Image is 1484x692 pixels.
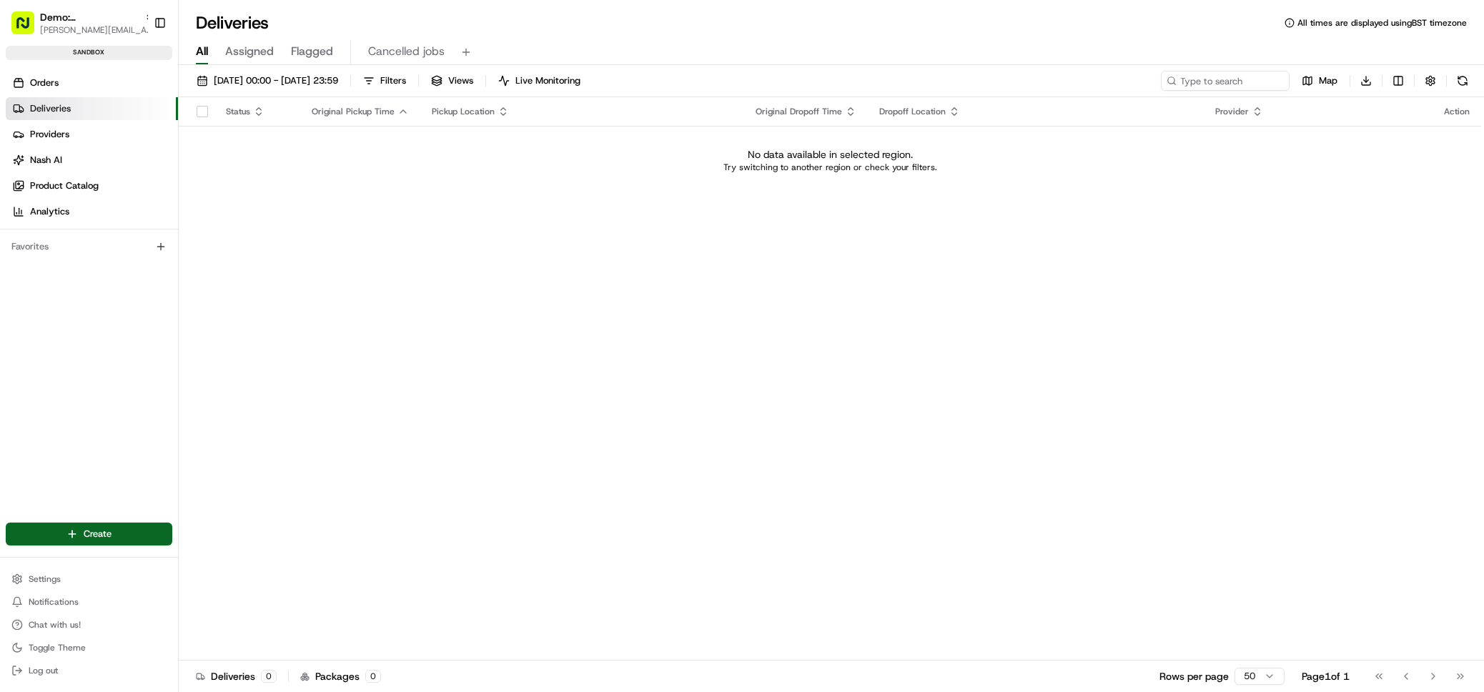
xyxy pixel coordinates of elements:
p: Rows per page [1159,669,1229,683]
span: Log out [29,665,58,676]
button: Demo: [GEOGRAPHIC_DATA] [40,10,139,24]
a: Providers [6,123,178,146]
button: Live Monitoring [492,71,587,91]
div: Packages [300,669,381,683]
a: Deliveries [6,97,178,120]
button: [PERSON_NAME][EMAIL_ADDRESS][DOMAIN_NAME] [40,24,154,36]
div: 0 [365,670,381,683]
button: Demo: [GEOGRAPHIC_DATA][PERSON_NAME][EMAIL_ADDRESS][DOMAIN_NAME] [6,6,148,40]
span: Provider [1215,106,1249,117]
div: Page 1 of 1 [1302,669,1350,683]
span: Views [448,74,473,87]
span: Chat with us! [29,619,81,631]
span: Create [84,528,112,540]
span: Orders [30,76,59,89]
button: Map [1295,71,1344,91]
button: Filters [357,71,412,91]
span: [DATE] 00:00 - [DATE] 23:59 [214,74,338,87]
button: Log out [6,661,172,681]
div: Deliveries [196,669,277,683]
p: No data available in selected region. [748,147,913,162]
button: Views [425,71,480,91]
span: All [196,43,208,60]
h1: Deliveries [196,11,269,34]
span: Live Monitoring [515,74,580,87]
span: Dropoff Location [879,106,946,117]
a: Analytics [6,200,178,223]
button: [DATE] 00:00 - [DATE] 23:59 [190,71,345,91]
div: Action [1444,106,1470,117]
span: Filters [380,74,406,87]
button: Chat with us! [6,615,172,635]
input: Type to search [1161,71,1290,91]
a: Nash AI [6,149,178,172]
button: Settings [6,569,172,589]
button: Refresh [1453,71,1473,91]
span: Notifications [29,596,79,608]
a: Product Catalog [6,174,178,197]
button: Create [6,523,172,545]
span: Assigned [225,43,274,60]
span: Flagged [291,43,333,60]
div: sandbox [6,46,172,60]
p: Try switching to another region or check your filters. [723,162,937,173]
span: Analytics [30,205,69,218]
a: Orders [6,71,178,94]
span: Settings [29,573,61,585]
span: All times are displayed using BST timezone [1297,17,1467,29]
span: Map [1319,74,1337,87]
button: Toggle Theme [6,638,172,658]
span: Providers [30,128,69,141]
div: Favorites [6,235,172,258]
span: Original Pickup Time [312,106,395,117]
span: Product Catalog [30,179,99,192]
span: Cancelled jobs [368,43,445,60]
span: Nash AI [30,154,62,167]
span: Pickup Location [432,106,495,117]
button: Notifications [6,592,172,612]
span: Original Dropoff Time [756,106,842,117]
span: Status [226,106,250,117]
div: 0 [261,670,277,683]
span: Toggle Theme [29,642,86,653]
span: Deliveries [30,102,71,115]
